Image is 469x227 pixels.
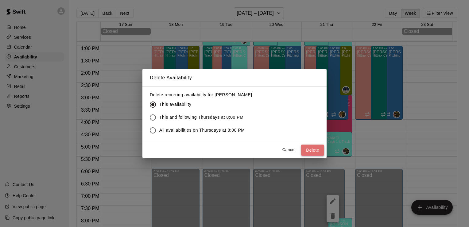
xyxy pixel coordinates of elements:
label: Delete recurring availability for [PERSON_NAME] [150,92,252,98]
h2: Delete Availability [142,69,327,87]
span: This availability [159,101,191,108]
span: This and following Thursdays at 8:00 PM [159,114,244,121]
button: Cancel [279,145,299,155]
button: Delete [301,145,324,156]
span: All availabilities on Thursdays at 8:00 PM [159,127,245,133]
